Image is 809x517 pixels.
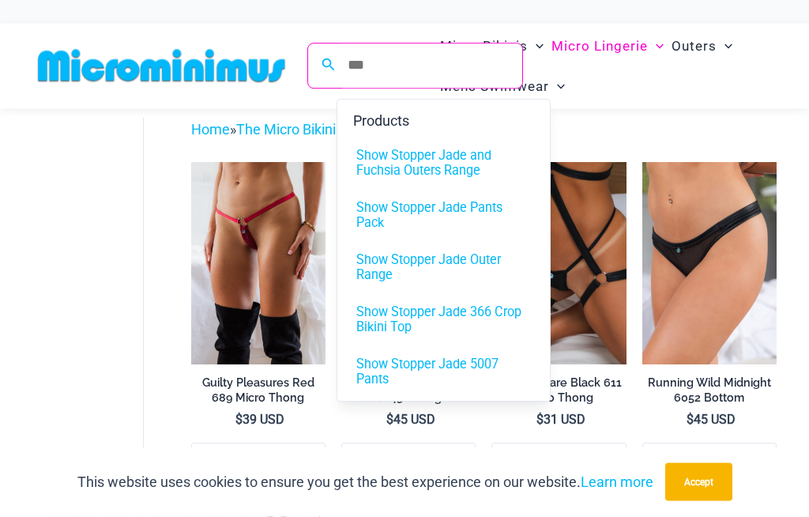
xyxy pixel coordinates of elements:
[191,376,325,412] a: Guilty Pleasures Red 689 Micro Thong
[642,376,777,412] a: Running Wild Midnight 6052 Bottom
[356,148,531,178] span: Show Stopper Jade and Fuchsia Outers Range
[434,24,777,109] nav: Site Navigation
[440,26,528,66] span: Micro Bikinis
[191,122,479,138] span: » »
[77,470,653,494] p: This website uses cookies to ensure you get the best experience on our website.
[687,413,694,428] span: $
[581,474,653,490] a: Learn more
[356,304,531,334] span: Show Stopper Jade 366 Crop Bikini Top
[668,26,736,66] a: OutersMenu ToggleMenu Toggle
[191,376,325,406] h2: Guilty Pleasures Red 689 Micro Thong
[642,163,777,365] a: Running Wild Midnight 6052 Bottom 01Running Wild Midnight 1052 Top 6052 Bottom 05Running Wild Mid...
[491,163,626,365] img: Truth or Dare Black Micro 02
[551,26,648,66] span: Micro Lingerie
[356,357,531,387] span: Show Stopper Jade 5007 Pants
[235,413,284,428] bdi: 39 USD
[536,413,544,428] span: $
[536,413,585,428] bdi: 31 USD
[687,413,736,428] bdi: 45 USD
[356,200,531,230] span: Show Stopper Jade Pants Pack
[491,376,626,406] h2: Truth or Dare Black 611 Micro Thong
[341,100,547,137] label: Products
[491,376,626,412] a: Truth or Dare Black 611 Micro Thong
[528,26,544,66] span: Menu Toggle
[642,163,777,365] img: Running Wild Midnight 6052 Bottom 01
[549,66,565,107] span: Menu Toggle
[191,163,325,365] a: Guilty Pleasures Red 689 Micro 01Guilty Pleasures Red 689 Micro 02Guilty Pleasures Red 689 Micro 02
[717,26,732,66] span: Menu Toggle
[32,48,292,84] img: MM SHOP LOGO FLAT
[436,26,547,66] a: Micro BikinisMenu ToggleMenu Toggle
[665,463,732,501] button: Accept
[40,106,182,422] iframe: TrustedSite Certified
[236,122,371,138] a: The Micro Bikini Shop
[642,376,777,406] h2: Running Wild Midnight 6052 Bottom
[356,252,531,282] span: Show Stopper Jade Outer Range
[491,163,626,365] a: Truth or Dare Black Micro 02Truth or Dare Black 1905 Bodysuit 611 Micro 12Truth or Dare Black 190...
[337,43,522,89] input: Search Submit
[547,26,668,66] a: Micro LingerieMenu ToggleMenu Toggle
[386,413,393,428] span: $
[672,26,717,66] span: Outers
[386,413,435,428] bdi: 45 USD
[235,413,243,428] span: $
[648,26,664,66] span: Menu Toggle
[191,122,230,138] a: Home
[322,56,336,76] a: Search icon link
[337,99,551,402] div: Search results
[191,163,325,365] img: Guilty Pleasures Red 689 Micro 01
